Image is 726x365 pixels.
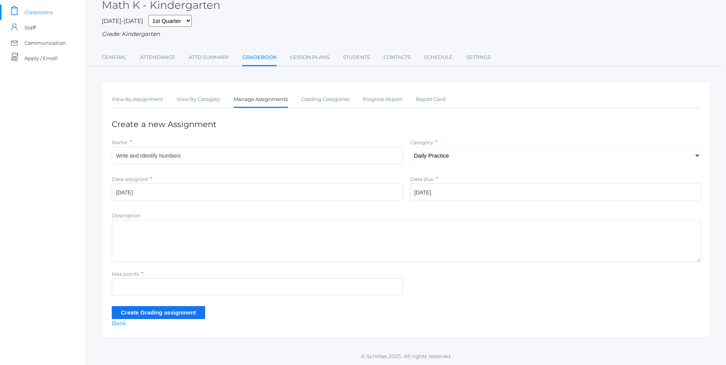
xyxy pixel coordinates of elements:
[24,5,53,20] span: Classrooms
[410,176,434,182] label: Date due
[102,50,127,65] a: General
[343,50,370,65] a: Students
[140,50,175,65] a: Attendance
[112,319,126,327] a: Back
[112,176,148,182] label: Date assigned
[424,50,453,65] a: Schedule
[102,30,711,39] div: Grade: Kindergarten
[189,50,229,65] a: Attd Summary
[176,92,220,107] a: View By Category
[363,92,402,107] a: Progress Report
[242,50,277,66] a: Gradebook
[24,20,36,35] span: Staff
[233,92,288,108] a: Manage Assignments
[466,50,491,65] a: Settings
[410,139,433,145] label: Category
[112,92,163,107] a: View By Assignment
[290,50,330,65] a: Lesson Plans
[112,271,139,277] label: Max points
[301,92,349,107] a: Grading Categories
[416,92,445,107] a: Report Card
[383,50,411,65] a: Contacts
[112,120,701,129] h1: Create a new Assignment
[112,306,205,319] input: Create Grading assignment
[112,212,141,218] label: Description
[24,35,66,51] span: Communication
[24,51,58,66] span: Apply / Enroll
[86,352,726,360] p: © Scholae 2025. All rights reserved.
[112,139,127,145] label: Name
[102,17,143,24] span: [DATE]-[DATE]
